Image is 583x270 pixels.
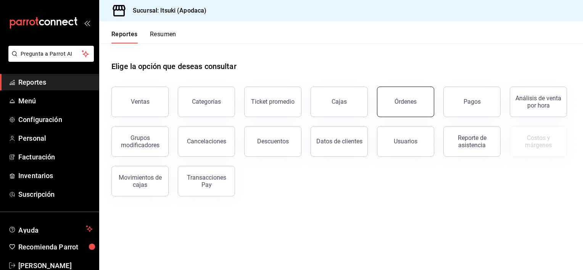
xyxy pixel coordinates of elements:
[332,97,347,106] div: Cajas
[178,126,235,157] button: Cancelaciones
[18,116,62,124] font: Configuración
[18,262,72,270] font: [PERSON_NAME]
[244,87,301,117] button: Ticket promedio
[316,138,362,145] div: Datos de clientes
[18,97,36,105] font: Menú
[116,134,164,149] div: Grupos modificadores
[178,87,235,117] button: Categorías
[111,126,169,157] button: Grupos modificadores
[18,190,55,198] font: Suscripción
[443,87,501,117] button: Pagos
[515,95,562,109] div: Análisis de venta por hora
[111,31,176,43] div: Pestañas de navegación
[8,46,94,62] button: Pregunta a Parrot AI
[111,31,138,38] font: Reportes
[311,126,368,157] button: Datos de clientes
[18,243,78,251] font: Recomienda Parrot
[116,174,164,188] div: Movimientos de cajas
[510,87,567,117] button: Análisis de venta por hora
[192,98,221,105] div: Categorías
[377,87,434,117] button: Órdenes
[150,31,176,43] button: Resumen
[5,55,94,63] a: Pregunta a Parrot AI
[395,98,417,105] div: Órdenes
[515,134,562,149] div: Costos y márgenes
[244,126,301,157] button: Descuentos
[111,166,169,196] button: Movimientos de cajas
[311,87,368,117] a: Cajas
[443,126,501,157] button: Reporte de asistencia
[131,98,150,105] div: Ventas
[127,6,206,15] h3: Sucursal: Itsuki (Apodaca)
[510,126,567,157] button: Contrata inventarios para ver este reporte
[448,134,496,149] div: Reporte de asistencia
[18,224,83,233] span: Ayuda
[183,174,230,188] div: Transacciones Pay
[18,78,46,86] font: Reportes
[178,166,235,196] button: Transacciones Pay
[464,98,481,105] div: Pagos
[18,153,55,161] font: Facturación
[18,134,46,142] font: Personal
[187,138,226,145] div: Cancelaciones
[18,172,53,180] font: Inventarios
[257,138,289,145] div: Descuentos
[111,61,237,72] h1: Elige la opción que deseas consultar
[251,98,295,105] div: Ticket promedio
[21,50,82,58] span: Pregunta a Parrot AI
[394,138,417,145] div: Usuarios
[377,126,434,157] button: Usuarios
[111,87,169,117] button: Ventas
[84,20,90,26] button: open_drawer_menu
